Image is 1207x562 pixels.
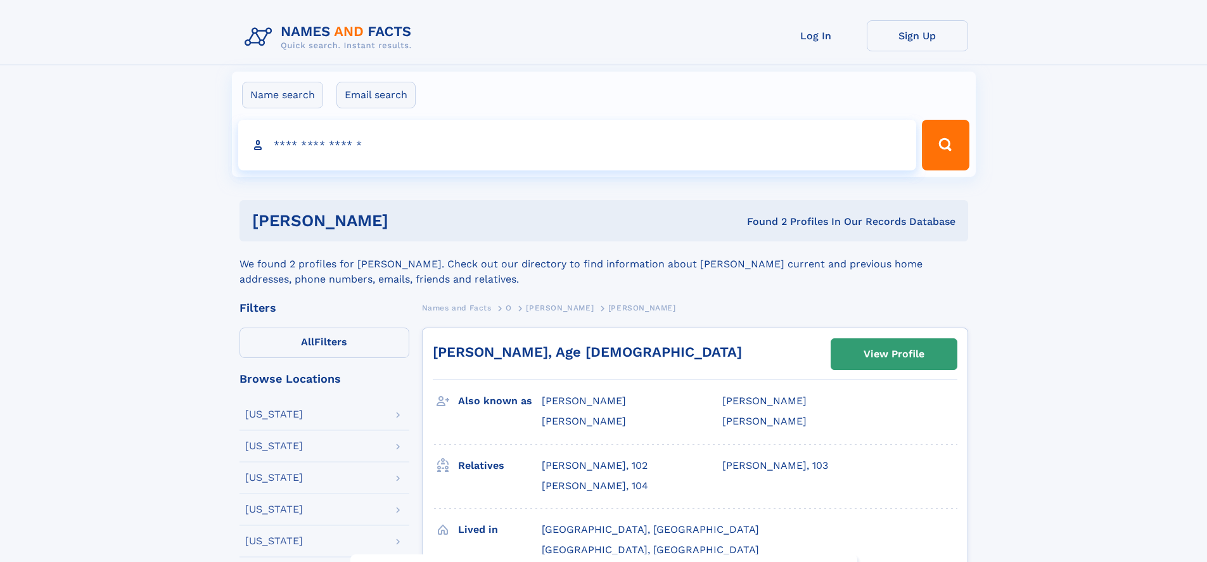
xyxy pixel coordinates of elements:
[336,82,416,108] label: Email search
[458,519,542,540] h3: Lived in
[608,303,676,312] span: [PERSON_NAME]
[239,20,422,54] img: Logo Names and Facts
[301,336,314,348] span: All
[542,459,648,473] a: [PERSON_NAME], 102
[245,409,303,419] div: [US_STATE]
[922,120,969,170] button: Search Button
[245,441,303,451] div: [US_STATE]
[239,373,409,385] div: Browse Locations
[239,302,409,314] div: Filters
[542,395,626,407] span: [PERSON_NAME]
[542,479,648,493] a: [PERSON_NAME], 104
[765,20,867,51] a: Log In
[526,303,594,312] span: [PERSON_NAME]
[542,523,759,535] span: [GEOGRAPHIC_DATA], [GEOGRAPHIC_DATA]
[245,504,303,514] div: [US_STATE]
[864,340,924,369] div: View Profile
[542,544,759,556] span: [GEOGRAPHIC_DATA], [GEOGRAPHIC_DATA]
[245,473,303,483] div: [US_STATE]
[506,300,512,316] a: O
[433,344,742,360] a: [PERSON_NAME], Age [DEMOGRAPHIC_DATA]
[458,455,542,476] h3: Relatives
[526,300,594,316] a: [PERSON_NAME]
[458,390,542,412] h3: Also known as
[252,213,568,229] h1: [PERSON_NAME]
[239,241,968,287] div: We found 2 profiles for [PERSON_NAME]. Check out our directory to find information about [PERSON_...
[867,20,968,51] a: Sign Up
[238,120,917,170] input: search input
[242,82,323,108] label: Name search
[568,215,955,229] div: Found 2 Profiles In Our Records Database
[722,395,807,407] span: [PERSON_NAME]
[831,339,957,369] a: View Profile
[722,415,807,427] span: [PERSON_NAME]
[239,328,409,358] label: Filters
[722,459,828,473] a: [PERSON_NAME], 103
[542,415,626,427] span: [PERSON_NAME]
[422,300,492,316] a: Names and Facts
[506,303,512,312] span: O
[245,536,303,546] div: [US_STATE]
